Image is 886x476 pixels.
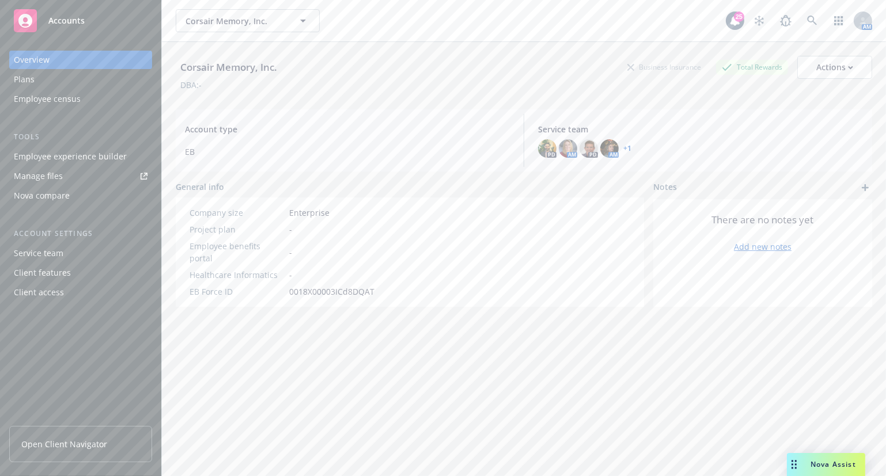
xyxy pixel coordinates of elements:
div: Nova compare [14,186,70,205]
div: Employee census [14,90,81,108]
a: Overview [9,51,152,69]
div: Corsair Memory, Inc. [176,60,282,75]
button: Actions [797,56,872,79]
span: Corsair Memory, Inc. [185,15,285,27]
span: - [289,246,292,258]
div: Total Rewards [716,60,788,74]
a: Service team [9,244,152,262]
a: Plans [9,70,152,89]
a: +1 [623,145,631,152]
div: Manage files [14,167,63,185]
button: Nova Assist [787,453,865,476]
a: Client access [9,283,152,302]
a: Accounts [9,5,152,37]
img: photo [538,139,556,158]
span: Service team [538,123,863,135]
a: Nova compare [9,186,152,205]
div: Employee benefits portal [190,240,285,264]
span: Nova Assist [811,459,856,469]
span: Account type [185,123,510,135]
div: EB Force ID [190,285,285,298]
span: 0018X00003ICd8DQAT [289,285,374,298]
a: Manage files [9,167,152,185]
img: photo [600,139,619,158]
div: Plans [14,70,35,89]
span: - [289,269,292,281]
a: Report a Bug [774,9,797,32]
span: General info [176,181,224,193]
img: photo [580,139,598,158]
span: Open Client Navigator [21,438,107,450]
span: There are no notes yet [712,213,814,227]
div: Client access [14,283,64,302]
a: Search [801,9,824,32]
span: Enterprise [289,207,330,219]
a: add [858,181,872,195]
button: Corsair Memory, Inc. [176,9,320,32]
div: Company size [190,207,285,219]
span: EB [185,146,510,158]
div: 25 [734,12,744,22]
div: Actions [816,56,853,78]
a: Switch app [827,9,850,32]
div: Service team [14,244,63,262]
div: Drag to move [787,453,801,476]
div: DBA: - [180,79,202,91]
div: Healthcare Informatics [190,269,285,281]
div: Project plan [190,223,285,235]
a: Employee experience builder [9,147,152,166]
div: Tools [9,131,152,143]
a: Employee census [9,90,152,108]
span: - [289,223,292,235]
div: Business Insurance [622,60,707,74]
div: Client features [14,264,71,282]
a: Client features [9,264,152,282]
a: Add new notes [734,241,792,253]
a: Stop snowing [748,9,771,32]
span: Notes [653,181,677,195]
span: Accounts [48,16,85,25]
div: Overview [14,51,50,69]
img: photo [559,139,577,158]
div: Employee experience builder [14,147,127,166]
div: Account settings [9,228,152,239]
